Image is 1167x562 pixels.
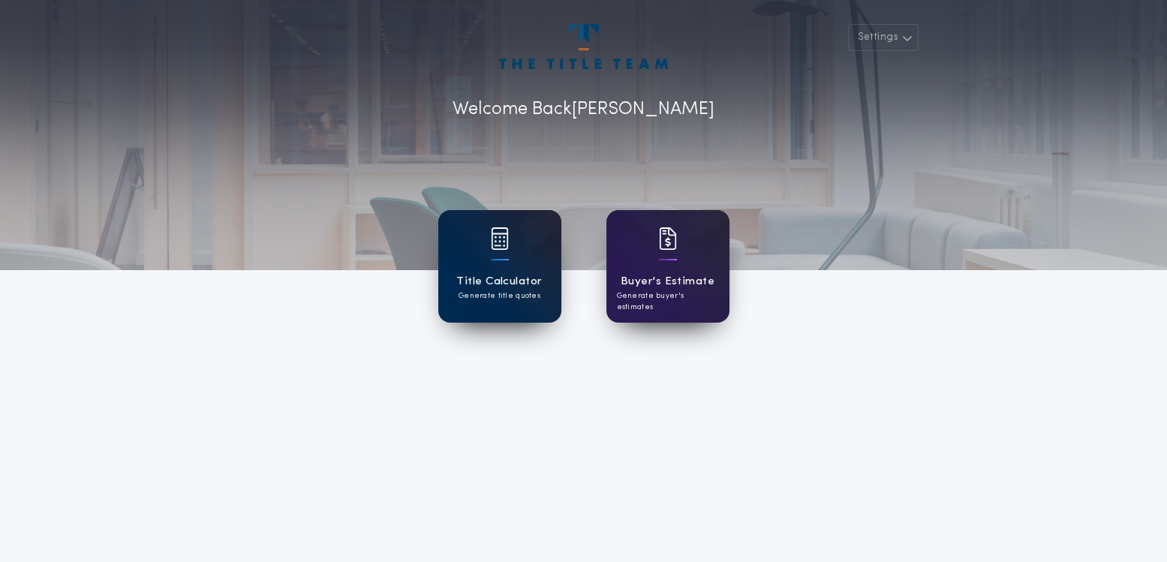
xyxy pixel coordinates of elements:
p: Generate title quotes [459,290,540,302]
img: card icon [491,227,509,250]
img: card icon [659,227,677,250]
button: Settings [848,24,919,51]
a: card iconTitle CalculatorGenerate title quotes [438,210,561,323]
img: account-logo [499,24,667,69]
p: Welcome Back [PERSON_NAME] [453,96,714,123]
p: Generate buyer's estimates [617,290,719,313]
h1: Buyer's Estimate [621,273,714,290]
h1: Title Calculator [456,273,542,290]
a: card iconBuyer's EstimateGenerate buyer's estimates [606,210,729,323]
